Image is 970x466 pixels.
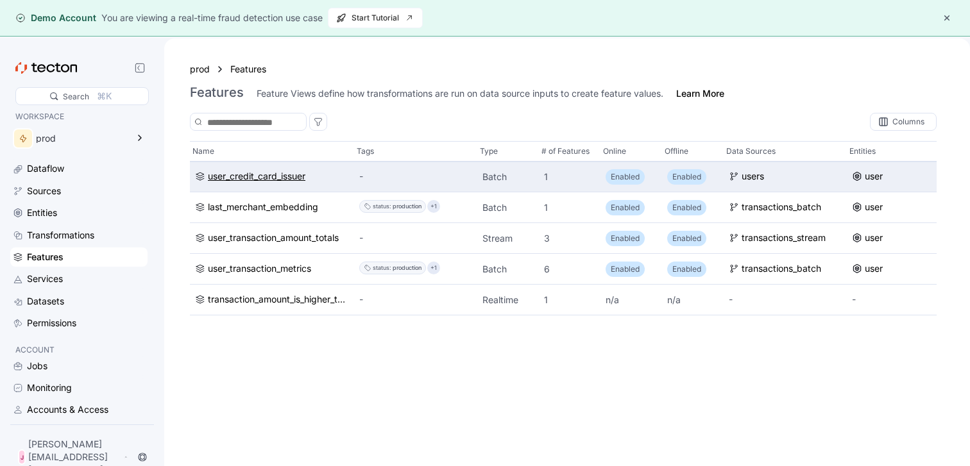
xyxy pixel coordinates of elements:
div: ⌘K [97,89,112,103]
div: transactions_batch [742,201,821,215]
p: Tags [357,145,374,158]
div: user_credit_card_issuer [208,170,305,184]
a: Features [230,62,275,76]
div: Jobs [27,359,47,373]
a: prod [190,62,210,76]
a: Entities [10,203,148,222]
p: Type [480,145,498,158]
a: Jobs [10,356,148,376]
div: prod [36,134,127,143]
div: You are viewing a real-time fraud detection use case [101,11,323,25]
a: users [729,170,842,184]
div: production [393,201,421,213]
div: user [865,231,883,245]
div: Services [27,272,63,286]
div: production [393,262,421,275]
div: user [865,262,883,276]
a: Accounts & Access [10,400,148,419]
a: transactions_batch [729,262,842,276]
div: Accounts & Access [27,403,108,417]
span: Start Tutorial [336,8,414,28]
a: Datasets [10,292,148,311]
a: Learn More [676,87,724,100]
div: last_merchant_embedding [208,201,318,215]
div: Permissions [27,316,76,330]
p: Online [603,145,626,158]
p: Enabled [672,171,701,183]
p: +1 [430,262,437,275]
p: # of Features [541,145,590,158]
button: Start Tutorial [328,8,423,28]
div: Features [27,250,64,264]
div: user_transaction_amount_totals [208,231,339,245]
div: status : [373,201,391,213]
p: WORKSPACE [15,110,142,123]
p: Offline [665,145,688,158]
a: user [852,170,965,184]
p: 3 [544,232,595,245]
a: Features [10,247,148,267]
div: - [359,293,472,307]
a: Services [10,269,148,288]
div: Sources [27,184,61,198]
p: Data Sources [726,145,776,158]
p: Entities [849,145,876,158]
a: user [852,262,965,276]
p: Enabled [672,263,701,276]
div: Feature Views define how transformations are run on data source inputs to create feature values. [257,87,663,100]
a: user_transaction_metrics [195,262,349,276]
div: Search [63,90,89,103]
div: - [852,293,965,307]
p: Name [192,145,214,158]
p: n/a [606,294,657,306]
div: transactions_stream [742,231,826,245]
div: Datasets [27,294,64,308]
p: Realtime [482,294,534,306]
h3: Features [190,85,244,100]
div: Columns [870,113,937,131]
p: 1 [544,201,595,214]
a: user_credit_card_issuer [195,170,349,184]
div: Columns [892,118,924,126]
div: users [742,170,764,184]
div: J [18,449,26,465]
p: 6 [544,263,595,276]
a: Sources [10,181,148,201]
a: Monitoring [10,378,148,397]
div: Monitoring [27,381,72,395]
div: Search⌘K [15,87,149,105]
div: Dataflow [27,162,64,176]
a: transactions_stream [729,231,842,245]
p: Enabled [611,232,640,245]
p: Stream [482,232,534,245]
a: user [852,201,965,215]
p: ACCOUNT [15,344,142,356]
a: Dataflow [10,159,148,178]
p: Batch [482,201,534,214]
p: Enabled [672,201,701,214]
div: Transformations [27,228,94,242]
div: transaction_amount_is_higher_than_average [208,293,349,307]
p: Batch [482,263,534,276]
p: Enabled [672,232,701,245]
div: transactions_batch [742,262,821,276]
p: Enabled [611,263,640,276]
p: Batch [482,171,534,183]
div: user [865,170,883,184]
a: Transformations [10,226,148,245]
a: user [852,231,965,245]
a: last_merchant_embedding [195,201,349,215]
div: Entities [27,206,57,220]
p: n/a [667,294,719,306]
p: Enabled [611,201,640,214]
p: 1 [544,171,595,183]
a: user_transaction_amount_totals [195,231,349,245]
div: - [359,231,472,245]
div: - [359,170,472,184]
p: Enabled [611,171,640,183]
div: user_transaction_metrics [208,262,311,276]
